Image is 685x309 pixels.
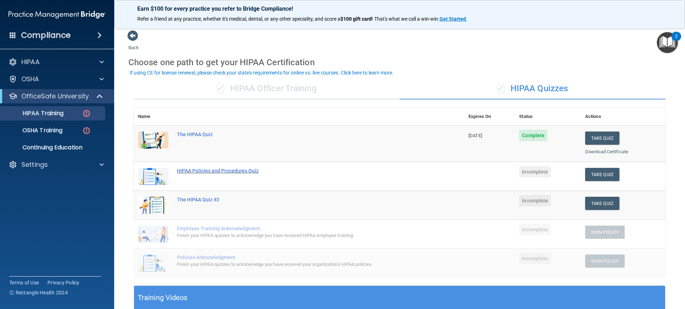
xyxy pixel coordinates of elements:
[21,30,71,40] h4: Compliance
[675,36,678,46] div: 2
[21,58,40,66] p: HIPAA
[9,160,104,169] a: Settings
[585,168,619,181] button: Take Quiz
[5,144,102,151] p: Continuing Education
[515,108,581,125] th: Status
[5,110,64,117] p: HIPAA Training
[134,108,173,125] th: Name
[519,224,551,235] span: Incomplete
[468,133,482,138] span: [DATE]
[9,58,104,66] a: HIPAA
[82,126,91,135] img: danger-circle.6113f641.png
[128,69,395,76] button: If using CE for license renewal, please check your state's requirements for online vs. live cours...
[585,226,625,239] button: Sign Policy
[130,70,394,75] div: If using CE for license renewal, please check your state's requirements for online vs. live cours...
[82,109,91,118] img: danger-circle.6113f641.png
[585,132,619,145] button: Take Quiz
[21,75,39,83] p: OSHA
[134,78,400,99] div: HIPAA Officer Training
[177,260,428,269] div: Finish your HIPAA quizzes to acknowledge you have received your organization’s HIPAA policies.
[519,195,551,206] span: Incomplete
[177,197,428,202] div: The HIPAA Quiz #2
[9,92,103,101] a: OfficeSafe University
[9,289,68,296] span: Ⓒ Rectangle Health 2024
[497,83,505,94] span: ✓
[400,78,665,99] div: HIPAA Quizzes
[340,16,372,22] strong: $100 gift card
[581,108,665,125] th: Actions
[519,130,547,141] span: Complete
[21,160,48,169] p: Settings
[440,16,466,22] strong: Get Started
[177,254,428,260] div: Policies Acknowledgment
[177,132,428,137] div: The HIPAA Quiz
[585,254,625,268] button: Sign Policy
[464,108,515,125] th: Expires On
[47,279,80,286] a: Privacy Policy
[585,197,619,210] button: Take Quiz
[138,292,188,304] h5: Training Videos
[9,279,39,286] a: Terms of Use
[177,226,428,231] div: Employee Training Acknowledgment
[372,16,440,22] span: ! That's what we call a win-win.
[21,92,89,101] p: OfficeSafe University
[9,7,106,22] img: PMB logo
[585,149,628,154] a: Download Certificate
[217,83,224,94] span: ✓
[440,16,467,22] a: Get Started
[519,253,551,264] span: Incomplete
[137,16,340,22] span: Refer a friend at any practice, whether it's medical, dental, or any other speciality, and score a
[177,231,428,240] div: Finish your HIPAA quizzes to acknowledge you have received HIPAA employee training.
[5,127,62,134] p: OSHA Training
[137,5,662,12] p: Earn $100 for every practice you refer to Bridge Compliance!
[9,75,104,83] a: OSHA
[177,168,428,174] div: HIPAA Policies and Procedures Quiz
[128,52,671,73] div: Choose one path to get your HIPAA Certification
[519,166,551,177] span: Incomplete
[128,36,139,50] a: Back
[657,32,678,53] button: Open Resource Center, 2 new notifications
